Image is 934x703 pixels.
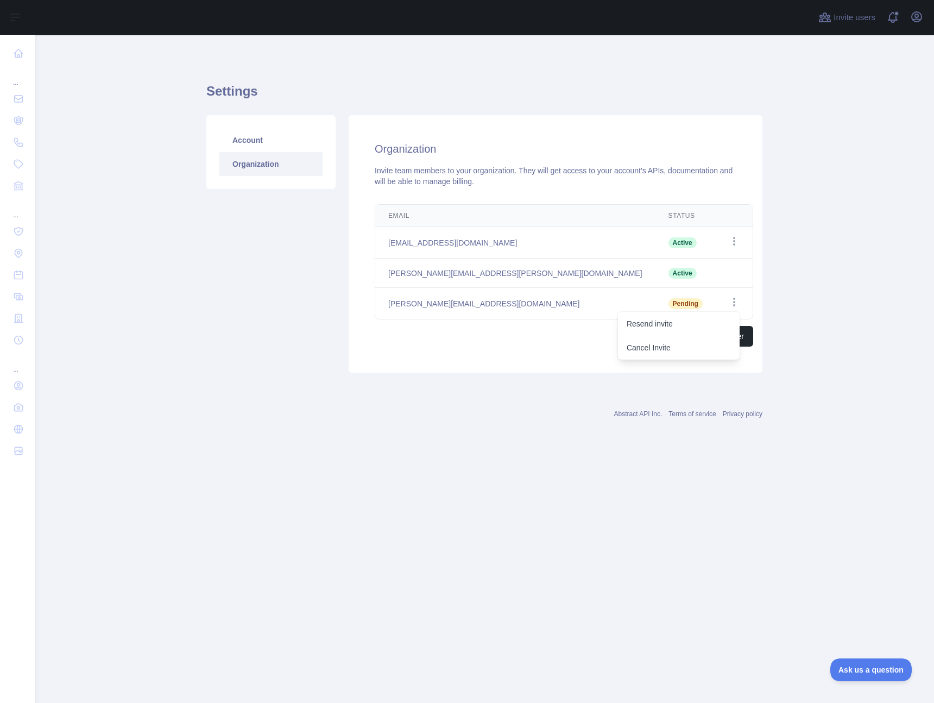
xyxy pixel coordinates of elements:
span: Active [668,237,697,248]
span: Invite users [834,11,875,24]
div: Invite team members to your organization. They will get access to your account's APIs, documentat... [375,165,736,187]
a: Terms of service [668,410,716,418]
a: Organization [219,152,323,176]
a: Privacy policy [723,410,762,418]
td: [EMAIL_ADDRESS][DOMAIN_NAME] [375,227,655,259]
td: [PERSON_NAME][EMAIL_ADDRESS][DOMAIN_NAME] [375,288,655,319]
div: ... [9,198,26,219]
button: Cancel Invite [618,338,740,357]
span: Active [668,268,697,279]
span: Pending [668,298,703,309]
th: Status [655,205,716,227]
a: Account [219,128,323,152]
button: Resend invite [618,314,740,334]
th: Email [375,205,655,227]
a: Abstract API Inc. [614,410,662,418]
button: Invite users [816,9,878,26]
div: ... [9,65,26,87]
h1: Settings [206,83,762,109]
h2: Organization [375,141,736,156]
iframe: Toggle Customer Support [830,658,912,681]
td: [PERSON_NAME][EMAIL_ADDRESS][PERSON_NAME][DOMAIN_NAME] [375,259,655,288]
div: ... [9,352,26,374]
